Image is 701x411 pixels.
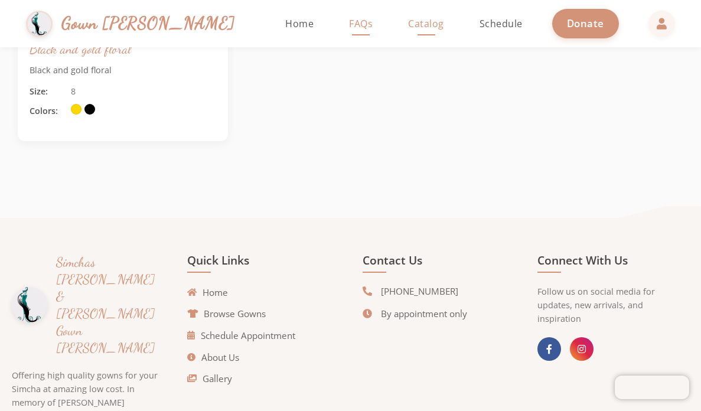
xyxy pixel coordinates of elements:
[381,285,458,298] span: [PHONE_NUMBER]
[349,17,373,30] span: FAQs
[30,105,65,118] span: Colors:
[552,9,619,38] a: Donate
[187,329,295,342] a: Schedule Appointment
[187,372,232,386] a: Gallery
[187,253,339,273] h4: Quick Links
[615,376,689,399] iframe: Chatra live chat
[381,307,467,321] span: By appointment only
[408,17,444,30] span: Catalog
[30,85,65,98] span: Size:
[567,17,604,30] span: Donate
[187,351,239,364] a: About Us
[187,307,266,321] a: Browse Gowns
[71,85,76,98] span: 8
[12,287,47,322] img: Gown Gmach Logo
[480,17,523,30] span: Schedule
[537,285,689,325] p: Follow us on social media for updates, new arrivals, and inspiration
[285,17,314,30] span: Home
[363,253,514,273] h4: Contact Us
[26,8,246,40] a: Gown [PERSON_NAME]
[30,40,216,57] h3: Black and gold floral
[30,64,216,77] p: Black and gold floral
[61,11,234,36] span: Gown [PERSON_NAME]
[187,286,228,299] a: Home
[537,253,689,273] h4: Connect With Us
[26,11,53,37] img: Gown Gmach Logo
[56,253,164,357] h3: Simchas [PERSON_NAME] & [PERSON_NAME] Gown [PERSON_NAME]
